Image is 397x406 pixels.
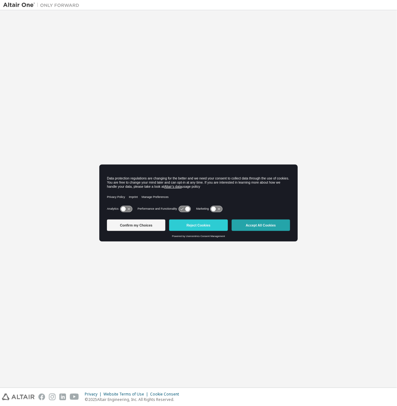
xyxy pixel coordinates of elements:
[85,397,183,402] p: © 2025 Altair Engineering, Inc. All Rights Reserved.
[2,394,35,400] img: altair_logo.svg
[3,2,83,8] img: Altair One
[70,394,79,400] img: youtube.svg
[85,392,103,397] div: Privacy
[103,392,150,397] div: Website Terms of Use
[150,392,183,397] div: Cookie Consent
[38,394,45,400] img: facebook.svg
[49,394,56,400] img: instagram.svg
[59,394,66,400] img: linkedin.svg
